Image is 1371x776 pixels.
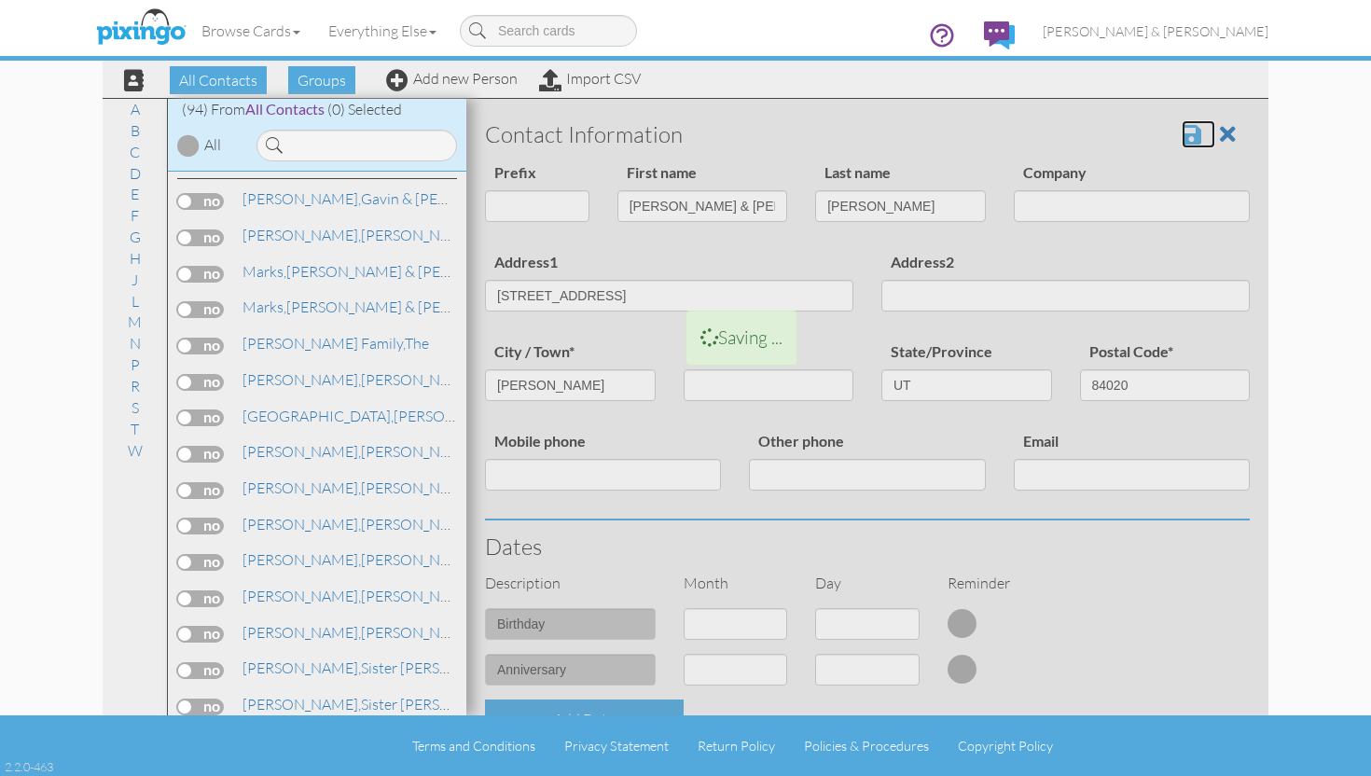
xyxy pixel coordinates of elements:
span: [PERSON_NAME], [242,370,361,389]
span: [PERSON_NAME], [242,695,361,714]
a: [PERSON_NAME] & [PERSON_NAME] [241,621,610,644]
img: comments.svg [984,21,1015,49]
a: [PERSON_NAME] & [PERSON_NAME] [241,477,610,499]
a: Everything Else [314,7,450,54]
a: N [120,332,150,354]
a: E [121,183,148,205]
a: [PERSON_NAME] & [PERSON_NAME] [241,440,610,463]
a: Terms and Conditions [412,738,535,754]
span: [PERSON_NAME] Family, [242,334,405,353]
span: Marks, [242,262,286,281]
a: B [121,119,149,142]
a: Sister [PERSON_NAME] [241,693,518,715]
span: Groups [288,66,355,94]
span: [PERSON_NAME], [242,550,361,569]
span: [PERSON_NAME], [242,226,361,244]
span: [PERSON_NAME], [242,623,361,642]
a: Return Policy [698,738,775,754]
a: M [118,311,151,333]
a: [PERSON_NAME] [241,585,478,607]
input: Search cards [460,15,637,47]
a: [PERSON_NAME] & [PERSON_NAME] [241,224,610,246]
a: Add new Person [386,69,518,88]
a: L [122,290,148,312]
div: Saving ... [685,311,797,366]
a: [PERSON_NAME] & [PERSON_NAME] [241,368,610,391]
div: (94) From [168,99,466,120]
a: Sister [PERSON_NAME] [241,657,518,679]
a: [PERSON_NAME] [241,548,478,571]
span: (0) Selected [327,100,402,118]
a: [PERSON_NAME] & [PERSON_NAME] [241,405,643,427]
span: [GEOGRAPHIC_DATA], [242,407,394,425]
a: P [121,353,149,376]
a: [PERSON_NAME] & [PERSON_NAME] [241,513,610,535]
img: pixingo logo [91,5,190,51]
a: F [121,204,148,227]
a: J [122,269,147,291]
a: Browse Cards [187,7,314,54]
span: [PERSON_NAME] & [PERSON_NAME] [1043,23,1268,39]
a: D [120,162,150,185]
a: A [121,98,149,120]
a: [PERSON_NAME] & [PERSON_NAME] [1029,7,1282,55]
a: S [122,396,148,419]
a: Import CSV [539,69,641,88]
a: R [121,375,149,397]
a: Policies & Procedures [804,738,929,754]
div: All [204,134,221,156]
a: T [121,418,148,440]
a: The [241,332,431,354]
a: G [120,226,150,248]
span: [PERSON_NAME], [242,189,361,208]
span: All Contacts [245,100,325,118]
span: All Contacts [170,66,267,94]
div: 2.2.0-463 [5,758,53,775]
a: Gavin & [PERSON_NAME] [241,187,533,210]
span: Marks, [242,298,286,316]
a: C [120,141,149,163]
a: [PERSON_NAME] & [PERSON_NAME] [241,260,535,283]
span: [PERSON_NAME], [242,442,361,461]
span: [PERSON_NAME], [242,658,361,677]
span: [PERSON_NAME], [242,587,361,605]
a: H [120,247,150,270]
span: [PERSON_NAME], [242,478,361,497]
a: Copyright Policy [958,738,1053,754]
iframe: Chat [1370,775,1371,776]
a: Privacy Statement [564,738,669,754]
span: [PERSON_NAME], [242,515,361,533]
a: [PERSON_NAME] & [PERSON_NAME] [241,296,535,318]
a: W [118,439,152,462]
